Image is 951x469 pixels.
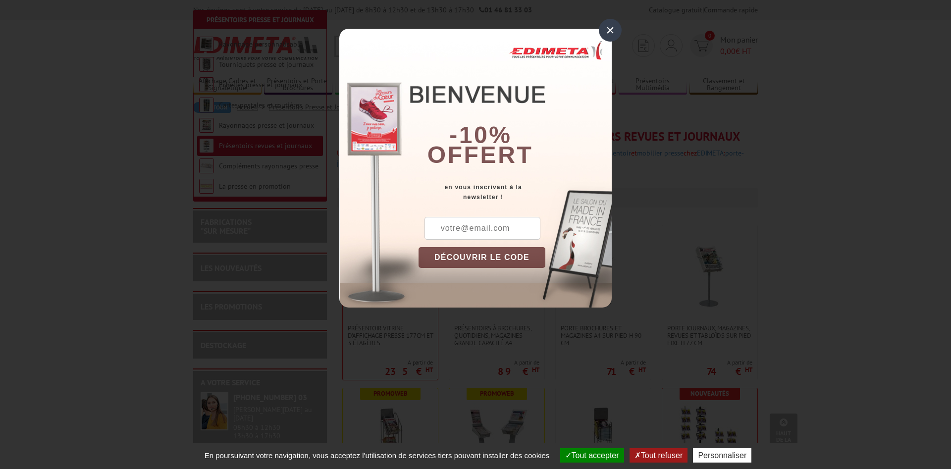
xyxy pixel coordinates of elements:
b: -10% [449,122,512,148]
span: En poursuivant votre navigation, vous acceptez l'utilisation de services tiers pouvant installer ... [200,451,555,460]
button: DÉCOUVRIR LE CODE [419,247,545,268]
font: offert [427,142,533,168]
button: Tout accepter [560,448,624,463]
button: Personnaliser (fenêtre modale) [693,448,751,463]
div: × [599,19,622,42]
button: Tout refuser [630,448,687,463]
div: en vous inscrivant à la newsletter ! [419,182,612,202]
input: votre@email.com [424,217,540,240]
